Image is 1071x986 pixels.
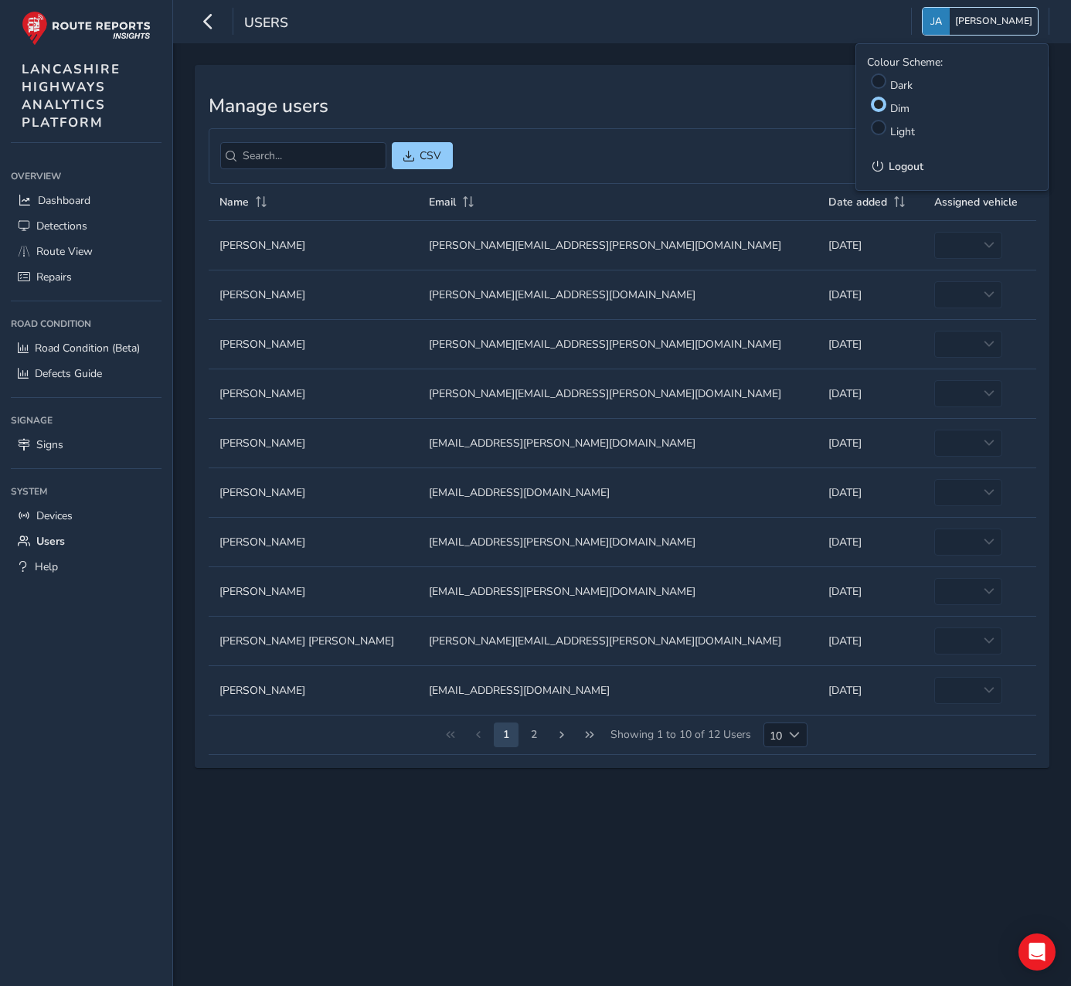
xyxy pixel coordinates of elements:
a: Devices [11,503,161,529]
td: [PERSON_NAME] [209,270,418,319]
td: [DATE] [818,517,924,566]
span: Signs [36,437,63,452]
a: Road Condition (Beta) [11,335,161,361]
a: Dashboard [11,188,161,213]
td: [DATE] [818,467,924,517]
a: Signs [11,432,161,457]
span: LANCASHIRE HIGHWAYS ANALYTICS PLATFORM [22,60,121,131]
label: Colour Scheme: [867,55,943,70]
span: Route View [36,244,93,259]
td: [PERSON_NAME] [209,517,418,566]
img: rr logo [22,11,151,46]
button: Next Page [549,722,574,747]
div: Overview [11,165,161,188]
span: Assigned vehicle [934,195,1018,209]
td: [DATE] [818,270,924,319]
td: [DATE] [818,418,924,467]
td: [DATE] [818,665,924,715]
td: [DATE] [818,369,924,418]
a: Repairs [11,264,161,290]
td: [EMAIL_ADDRESS][DOMAIN_NAME] [418,467,818,517]
button: [PERSON_NAME] [923,8,1038,35]
td: [PERSON_NAME] [209,319,418,369]
td: [EMAIL_ADDRESS][PERSON_NAME][DOMAIN_NAME] [418,418,818,467]
a: Defects Guide [11,361,161,386]
td: [EMAIL_ADDRESS][DOMAIN_NAME] [418,665,818,715]
button: Logout [867,154,1037,179]
span: Road Condition (Beta) [35,341,140,355]
td: [DATE] [818,319,924,369]
button: Page 2 [494,722,518,747]
span: Date added [828,195,887,209]
span: Users [244,13,288,35]
span: Logout [889,159,923,174]
span: 10 [764,723,782,746]
span: Help [35,559,58,574]
td: [EMAIL_ADDRESS][PERSON_NAME][DOMAIN_NAME] [418,517,818,566]
span: Name [219,195,249,209]
td: [PERSON_NAME][EMAIL_ADDRESS][PERSON_NAME][DOMAIN_NAME] [418,616,818,665]
td: [PERSON_NAME] [209,467,418,517]
td: [PERSON_NAME] [209,369,418,418]
input: Search... [220,142,386,169]
h3: Manage users [209,95,1036,117]
td: [PERSON_NAME][EMAIL_ADDRESS][DOMAIN_NAME] [418,270,818,319]
span: CSV [420,148,441,163]
a: Help [11,554,161,580]
div: Road Condition [11,312,161,335]
span: [PERSON_NAME] [955,8,1032,35]
button: Page 3 [522,722,546,747]
a: Users [11,529,161,554]
td: [DATE] [818,566,924,616]
button: CSV [392,142,453,169]
div: Open Intercom Messenger [1018,933,1056,971]
td: [EMAIL_ADDRESS][PERSON_NAME][DOMAIN_NAME] [418,566,818,616]
label: Dark [890,78,913,93]
a: Detections [11,213,161,239]
span: Showing 1 to 10 of 12 Users [605,722,756,747]
td: [PERSON_NAME][EMAIL_ADDRESS][PERSON_NAME][DOMAIN_NAME] [418,220,818,270]
td: [PERSON_NAME][EMAIL_ADDRESS][PERSON_NAME][DOMAIN_NAME] [418,369,818,418]
span: Dashboard [38,193,90,208]
span: Users [36,534,65,549]
span: Detections [36,219,87,233]
td: [PERSON_NAME] [PERSON_NAME] [209,616,418,665]
td: [DATE] [818,616,924,665]
label: Light [890,124,915,139]
td: [PERSON_NAME] [209,665,418,715]
div: Choose [782,723,807,746]
td: [PERSON_NAME][EMAIL_ADDRESS][PERSON_NAME][DOMAIN_NAME] [418,319,818,369]
td: [PERSON_NAME] [209,220,418,270]
button: Last Page [577,722,602,747]
a: Route View [11,239,161,264]
td: [PERSON_NAME] [209,566,418,616]
img: diamond-layout [923,8,950,35]
div: Signage [11,409,161,432]
label: Dim [890,101,909,116]
div: System [11,480,161,503]
td: [PERSON_NAME] [209,418,418,467]
td: [DATE] [818,220,924,270]
span: Devices [36,508,73,523]
span: Repairs [36,270,72,284]
span: Defects Guide [35,366,102,381]
span: Email [429,195,456,209]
